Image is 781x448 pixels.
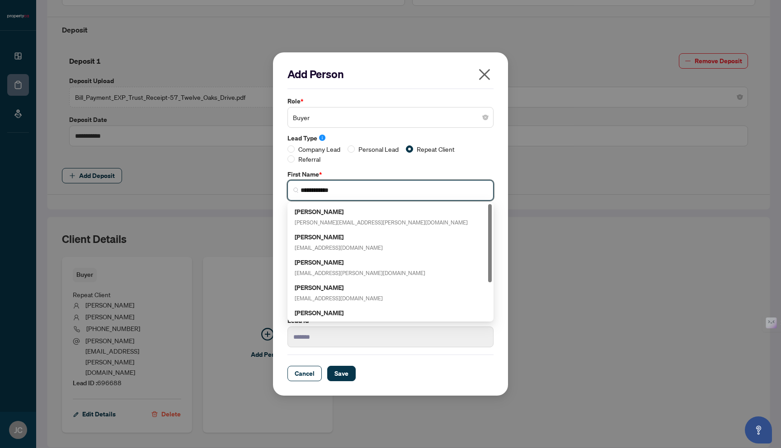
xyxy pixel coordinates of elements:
span: Cancel [295,366,315,381]
span: close [477,67,492,82]
span: Save [334,366,348,381]
span: info-circle [319,135,325,141]
h5: [PERSON_NAME] [295,257,425,267]
h2: Add Person [287,67,494,81]
label: Lead Type [287,133,494,143]
span: Buyer [293,109,488,126]
label: Role [287,96,494,106]
span: [EMAIL_ADDRESS][DOMAIN_NAME] [295,295,383,302]
span: Referral [295,154,324,164]
span: Repeat Client [413,144,458,154]
span: [EMAIL_ADDRESS][DOMAIN_NAME] [295,244,383,251]
h5: [PERSON_NAME] [295,308,383,318]
button: Open asap [745,416,772,443]
span: Personal Lead [355,144,402,154]
span: close-circle [483,115,488,120]
span: Company Lead [295,144,344,154]
label: First Name [287,169,494,179]
h5: [PERSON_NAME] [295,232,383,242]
span: [EMAIL_ADDRESS][PERSON_NAME][DOMAIN_NAME] [295,270,425,276]
button: Cancel [287,366,322,381]
button: Save [327,366,356,381]
img: search_icon [293,187,299,193]
label: Lead Id [287,316,494,326]
h5: [PERSON_NAME] [295,206,468,217]
h5: [PERSON_NAME] [295,282,383,293]
span: [PERSON_NAME][EMAIL_ADDRESS][PERSON_NAME][DOMAIN_NAME] [295,219,468,226]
